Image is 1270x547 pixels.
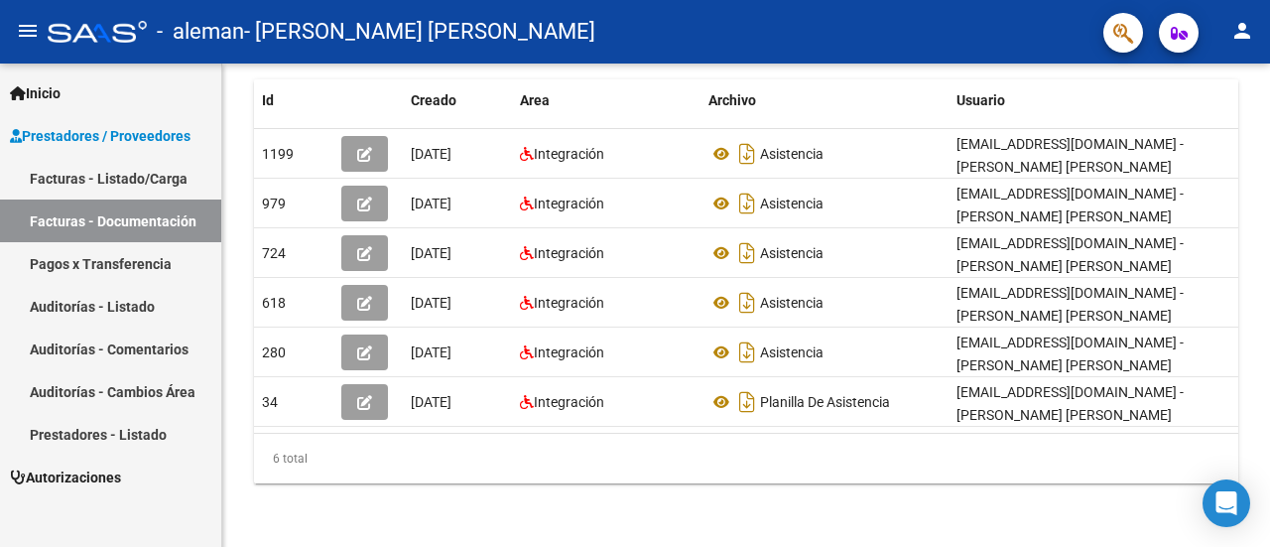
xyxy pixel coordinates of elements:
span: Asistencia [760,146,824,162]
span: [EMAIL_ADDRESS][DOMAIN_NAME] - [PERSON_NAME] [PERSON_NAME] [956,285,1184,324]
span: Inicio [10,82,61,104]
span: 979 [262,196,286,211]
div: Open Intercom Messenger [1203,479,1250,527]
span: Asistencia [760,196,824,211]
span: [DATE] [411,146,451,162]
span: Archivo [708,92,756,108]
span: 618 [262,295,286,311]
span: - [PERSON_NAME] [PERSON_NAME] [244,10,595,54]
span: - aleman [157,10,244,54]
span: [EMAIL_ADDRESS][DOMAIN_NAME] - [PERSON_NAME] [PERSON_NAME] [956,136,1184,175]
span: [DATE] [411,394,451,410]
datatable-header-cell: Usuario [949,79,1246,122]
span: [EMAIL_ADDRESS][DOMAIN_NAME] - [PERSON_NAME] [PERSON_NAME] [956,335,1184,373]
span: Integración [534,146,604,162]
span: Creado [411,92,456,108]
datatable-header-cell: Id [254,79,333,122]
i: Descargar documento [734,386,760,418]
span: Integración [534,196,604,211]
span: Asistencia [760,344,824,360]
span: 280 [262,344,286,360]
span: 724 [262,245,286,261]
span: [DATE] [411,245,451,261]
span: Prestadores / Proveedores [10,125,190,147]
datatable-header-cell: Area [512,79,700,122]
span: 34 [262,394,278,410]
span: [DATE] [411,295,451,311]
i: Descargar documento [734,188,760,219]
span: Integración [534,245,604,261]
span: Integración [534,295,604,311]
span: [DATE] [411,196,451,211]
i: Descargar documento [734,237,760,269]
mat-icon: person [1230,19,1254,43]
span: [EMAIL_ADDRESS][DOMAIN_NAME] - [PERSON_NAME] [PERSON_NAME] [956,186,1184,224]
span: [EMAIL_ADDRESS][DOMAIN_NAME] - [PERSON_NAME] [PERSON_NAME] [956,384,1184,423]
span: Asistencia [760,245,824,261]
span: Id [262,92,274,108]
span: Asistencia [760,295,824,311]
datatable-header-cell: Creado [403,79,512,122]
i: Descargar documento [734,138,760,170]
i: Descargar documento [734,287,760,319]
span: Area [520,92,550,108]
span: [DATE] [411,344,451,360]
datatable-header-cell: Archivo [700,79,949,122]
span: Integración [534,394,604,410]
i: Descargar documento [734,337,760,368]
mat-icon: menu [16,19,40,43]
span: Usuario [956,92,1005,108]
span: 1199 [262,146,294,162]
span: Autorizaciones [10,467,121,488]
span: [EMAIL_ADDRESS][DOMAIN_NAME] - [PERSON_NAME] [PERSON_NAME] [956,235,1184,274]
span: Integración [534,344,604,360]
div: 6 total [254,434,1238,483]
span: Planilla De Asistencia [760,394,890,410]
